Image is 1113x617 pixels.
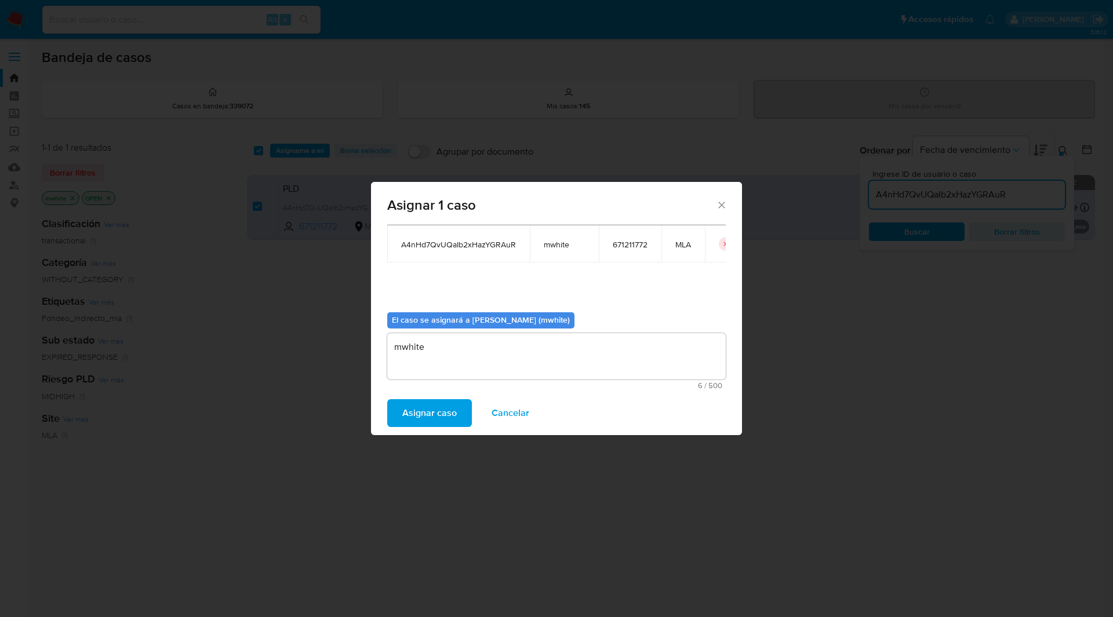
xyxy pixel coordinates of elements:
[613,239,648,250] span: 671211772
[544,239,585,250] span: mwhite
[477,399,544,427] button: Cancelar
[402,400,457,426] span: Asignar caso
[371,182,742,435] div: assign-modal
[392,314,570,326] b: El caso se asignará a [PERSON_NAME] (mwhite)
[401,239,516,250] span: A4nHd7QvUQaIb2xHazYGRAuR
[387,333,726,379] textarea: mwhite
[492,400,529,426] span: Cancelar
[716,199,726,210] button: Cerrar ventana
[387,399,472,427] button: Asignar caso
[391,382,722,389] span: Máximo 500 caracteres
[719,237,733,251] button: icon-button
[387,198,716,212] span: Asignar 1 caso
[675,239,691,250] span: MLA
